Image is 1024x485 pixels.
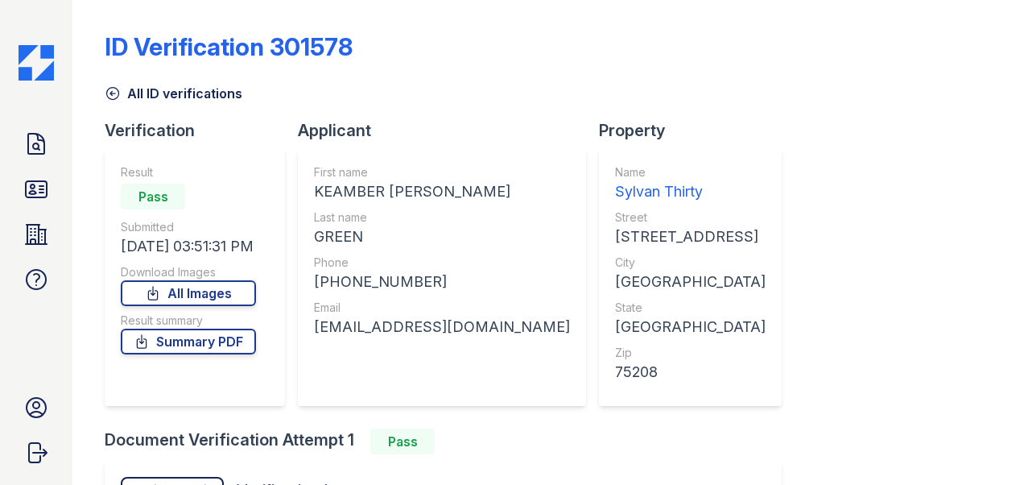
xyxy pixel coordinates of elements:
[121,219,256,235] div: Submitted
[121,264,256,280] div: Download Images
[615,361,766,383] div: 75208
[615,209,766,226] div: Street
[298,119,599,142] div: Applicant
[615,255,766,271] div: City
[121,280,256,306] a: All Images
[615,180,766,203] div: Sylvan Thirty
[105,32,353,61] div: ID Verification 301578
[19,45,54,81] img: CE_Icon_Blue-c292c112584629df590d857e76928e9f676e5b41ef8f769ba2f05ee15b207248.png
[314,226,570,248] div: GREEN
[314,316,570,338] div: [EMAIL_ADDRESS][DOMAIN_NAME]
[121,164,256,180] div: Result
[314,209,570,226] div: Last name
[314,271,570,293] div: [PHONE_NUMBER]
[314,164,570,180] div: First name
[615,300,766,316] div: State
[105,119,298,142] div: Verification
[121,235,256,258] div: [DATE] 03:51:31 PM
[105,429,795,454] div: Document Verification Attempt 1
[615,316,766,338] div: [GEOGRAPHIC_DATA]
[314,255,570,271] div: Phone
[615,164,766,180] div: Name
[599,119,795,142] div: Property
[615,164,766,203] a: Name Sylvan Thirty
[105,84,242,103] a: All ID verifications
[121,184,185,209] div: Pass
[314,180,570,203] div: KEAMBER [PERSON_NAME]
[370,429,435,454] div: Pass
[314,300,570,316] div: Email
[615,345,766,361] div: Zip
[121,329,256,354] a: Summary PDF
[615,271,766,293] div: [GEOGRAPHIC_DATA]
[615,226,766,248] div: [STREET_ADDRESS]
[121,313,256,329] div: Result summary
